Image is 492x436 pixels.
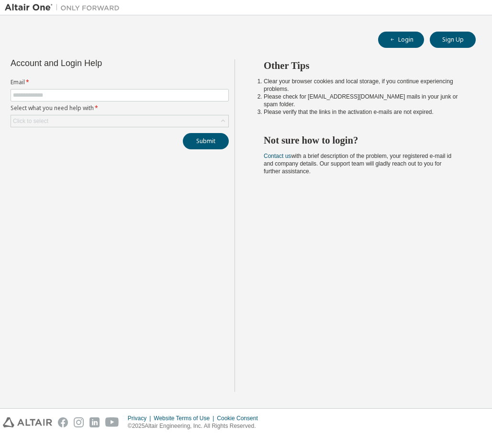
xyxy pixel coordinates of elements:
label: Email [11,78,229,86]
div: Click to select [13,117,48,125]
div: Cookie Consent [217,414,263,422]
img: youtube.svg [105,417,119,427]
img: linkedin.svg [89,417,100,427]
a: Contact us [264,153,291,159]
div: Website Terms of Use [154,414,217,422]
img: Altair One [5,3,124,12]
li: Please verify that the links in the activation e-mails are not expired. [264,108,458,116]
button: Sign Up [430,32,476,48]
img: instagram.svg [74,417,84,427]
button: Submit [183,133,229,149]
li: Clear your browser cookies and local storage, if you continue experiencing problems. [264,78,458,93]
img: altair_logo.svg [3,417,52,427]
button: Login [378,32,424,48]
li: Please check for [EMAIL_ADDRESS][DOMAIN_NAME] mails in your junk or spam folder. [264,93,458,108]
div: Privacy [128,414,154,422]
span: with a brief description of the problem, your registered e-mail id and company details. Our suppo... [264,153,451,175]
h2: Not sure how to login? [264,134,458,146]
p: © 2025 Altair Engineering, Inc. All Rights Reserved. [128,422,264,430]
label: Select what you need help with [11,104,229,112]
img: facebook.svg [58,417,68,427]
h2: Other Tips [264,59,458,72]
div: Click to select [11,115,228,127]
div: Account and Login Help [11,59,185,67]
